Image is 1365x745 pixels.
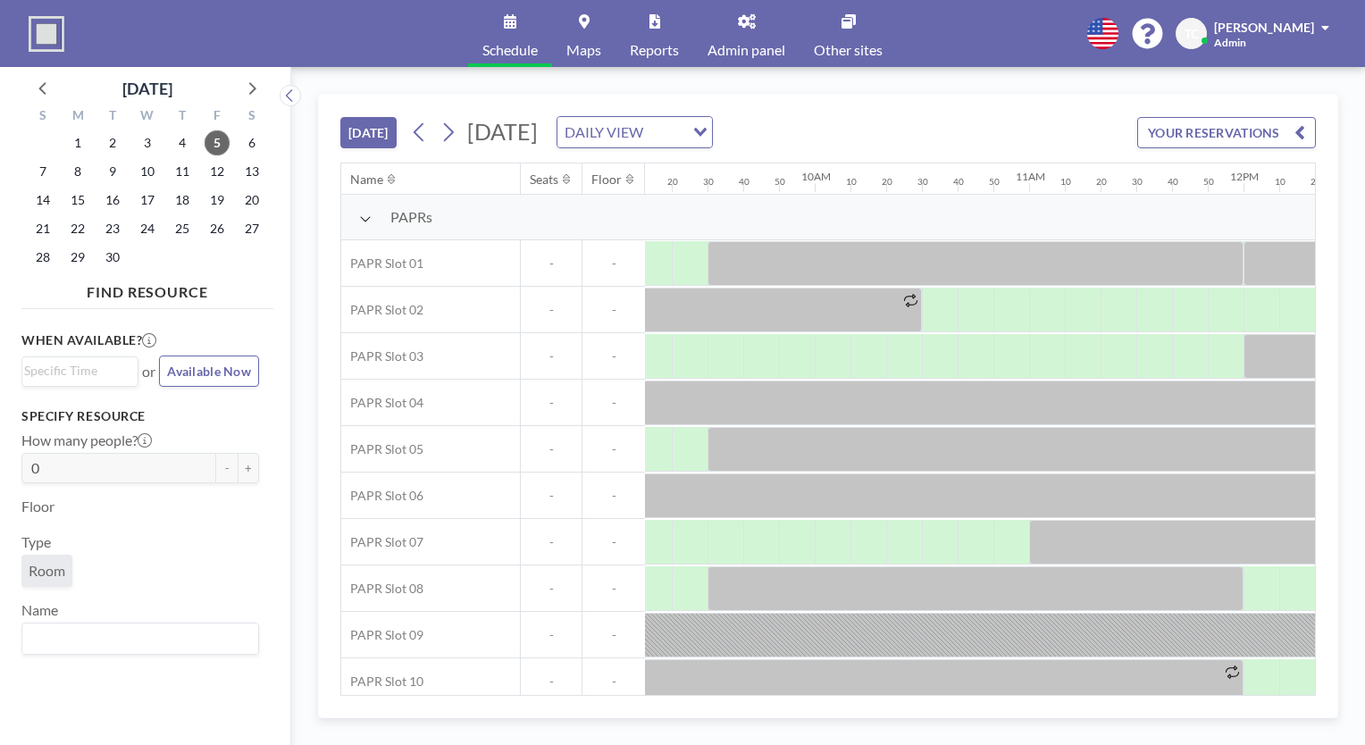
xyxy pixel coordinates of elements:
[1168,176,1178,188] div: 40
[1060,176,1071,188] div: 10
[239,159,264,184] span: Saturday, September 13, 2025
[1214,36,1246,49] span: Admin
[234,105,269,129] div: S
[341,488,423,504] span: PAPR Slot 06
[521,581,582,597] span: -
[917,176,928,188] div: 30
[582,674,645,690] span: -
[521,441,582,457] span: -
[846,176,857,188] div: 10
[467,118,538,145] span: [DATE]
[566,43,601,57] span: Maps
[1311,176,1321,188] div: 20
[390,208,432,226] span: PAPRs
[216,453,238,483] button: -
[205,216,230,241] span: Friday, September 26, 2025
[882,176,892,188] div: 20
[582,348,645,364] span: -
[341,348,423,364] span: PAPR Slot 03
[205,159,230,184] span: Friday, September 12, 2025
[530,172,558,188] div: Seats
[582,534,645,550] span: -
[164,105,199,129] div: T
[170,130,195,155] span: Thursday, September 4, 2025
[142,363,155,381] span: or
[30,188,55,213] span: Sunday, September 14, 2025
[65,188,90,213] span: Monday, September 15, 2025
[238,453,259,483] button: +
[582,395,645,411] span: -
[21,408,259,424] h3: Specify resource
[521,348,582,364] span: -
[341,534,423,550] span: PAPR Slot 07
[24,361,128,381] input: Search for option
[205,188,230,213] span: Friday, September 19, 2025
[1016,170,1045,183] div: 11AM
[521,395,582,411] span: -
[21,533,51,551] label: Type
[1185,26,1199,42] span: TC
[582,441,645,457] span: -
[557,117,712,147] div: Search for option
[65,159,90,184] span: Monday, September 8, 2025
[953,176,964,188] div: 40
[239,188,264,213] span: Saturday, September 20, 2025
[708,43,785,57] span: Admin panel
[26,105,61,129] div: S
[801,170,831,183] div: 10AM
[521,627,582,643] span: -
[130,105,165,129] div: W
[341,395,423,411] span: PAPR Slot 04
[667,176,678,188] div: 20
[199,105,234,129] div: F
[521,488,582,504] span: -
[21,601,58,619] label: Name
[521,674,582,690] span: -
[30,159,55,184] span: Sunday, September 7, 2025
[170,159,195,184] span: Thursday, September 11, 2025
[482,43,538,57] span: Schedule
[1214,20,1314,35] span: [PERSON_NAME]
[29,16,64,52] img: organization-logo
[30,245,55,270] span: Sunday, September 28, 2025
[341,255,423,272] span: PAPR Slot 01
[22,624,258,654] div: Search for option
[591,172,622,188] div: Floor
[135,130,160,155] span: Wednesday, September 3, 2025
[341,581,423,597] span: PAPR Slot 08
[29,562,65,580] span: Room
[649,121,682,144] input: Search for option
[65,245,90,270] span: Monday, September 29, 2025
[65,130,90,155] span: Monday, September 1, 2025
[21,498,54,515] label: Floor
[630,43,679,57] span: Reports
[239,130,264,155] span: Saturday, September 6, 2025
[21,276,273,301] h4: FIND RESOURCE
[561,121,647,144] span: DAILY VIEW
[521,534,582,550] span: -
[521,255,582,272] span: -
[122,76,172,101] div: [DATE]
[341,627,423,643] span: PAPR Slot 09
[100,130,125,155] span: Tuesday, September 2, 2025
[582,581,645,597] span: -
[521,302,582,318] span: -
[989,176,1000,188] div: 50
[582,302,645,318] span: -
[100,188,125,213] span: Tuesday, September 16, 2025
[239,216,264,241] span: Saturday, September 27, 2025
[582,488,645,504] span: -
[205,130,230,155] span: Friday, September 5, 2025
[775,176,785,188] div: 50
[1096,176,1107,188] div: 20
[350,172,383,188] div: Name
[1137,117,1316,148] button: YOUR RESERVATIONS
[341,674,423,690] span: PAPR Slot 10
[341,441,423,457] span: PAPR Slot 05
[100,159,125,184] span: Tuesday, September 9, 2025
[135,216,160,241] span: Wednesday, September 24, 2025
[1132,176,1143,188] div: 30
[135,159,160,184] span: Wednesday, September 10, 2025
[170,216,195,241] span: Thursday, September 25, 2025
[582,627,645,643] span: -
